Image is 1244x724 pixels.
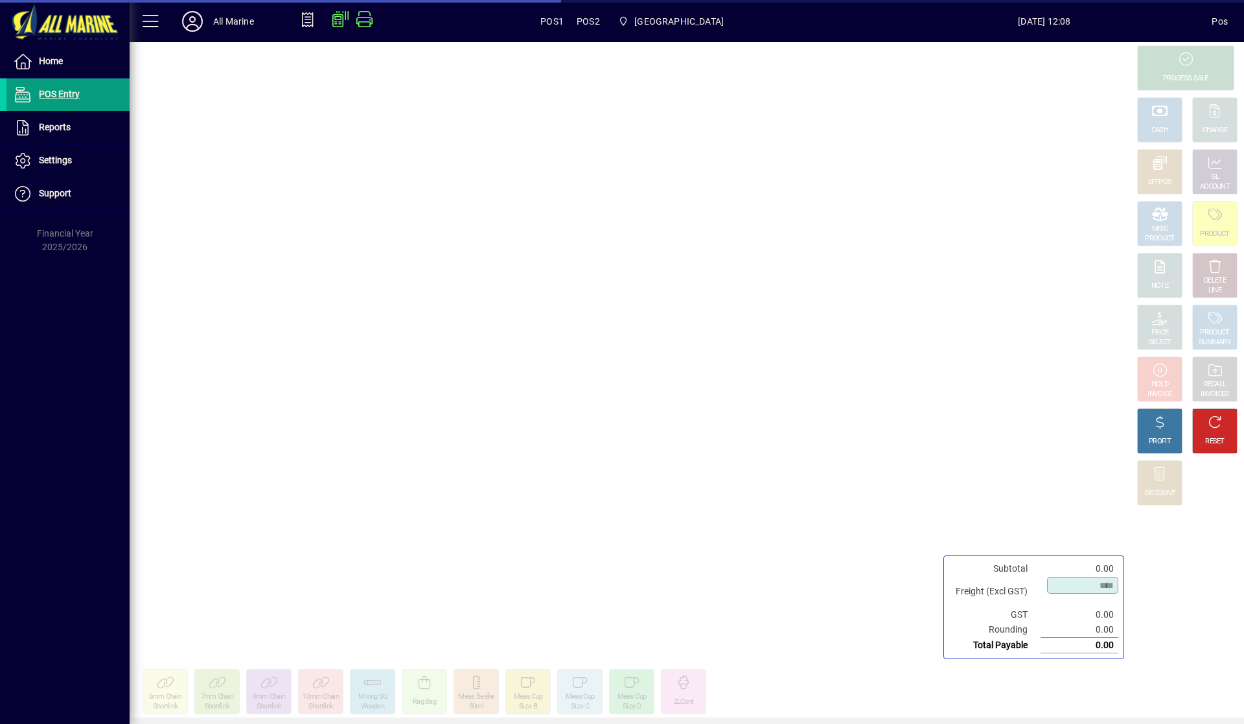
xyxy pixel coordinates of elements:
div: PROCESS SALE [1163,74,1208,84]
div: RESET [1205,437,1225,447]
div: Size D [623,702,641,712]
button: Profile [172,10,213,33]
td: Total Payable [949,638,1041,653]
span: Reports [39,122,71,132]
div: 8mm Chain [253,692,286,702]
div: 2LCont [674,697,694,707]
div: EFTPOS [1148,178,1172,187]
span: [GEOGRAPHIC_DATA] [634,11,724,32]
td: Subtotal [949,561,1041,576]
td: 0.00 [1041,638,1118,653]
div: SELECT [1149,338,1171,347]
a: Support [6,178,130,210]
td: 0.00 [1041,607,1118,622]
div: All Marine [213,11,254,32]
div: PROFIT [1149,437,1171,447]
div: Meas Cup [566,692,594,702]
div: Size C [571,702,589,712]
a: Home [6,45,130,78]
div: Meas Cup [514,692,542,702]
div: MISC [1152,224,1168,234]
td: GST [949,607,1041,622]
div: PRODUCT [1200,328,1229,338]
div: ACCOUNT [1200,182,1230,192]
a: Settings [6,145,130,177]
span: Home [39,56,63,66]
div: INVOICE [1147,390,1171,399]
div: CASH [1151,126,1168,135]
div: 30ml [469,702,483,712]
div: RECALL [1204,380,1227,390]
div: PRODUCT [1200,229,1229,239]
div: LINE [1208,286,1221,296]
div: INVOICES [1201,390,1228,399]
span: POS2 [577,11,600,32]
div: Meas Cup [617,692,646,702]
td: Freight (Excl GST) [949,576,1041,607]
a: Reports [6,111,130,144]
div: CHARGE [1203,126,1228,135]
div: 10mm Chain [303,692,339,702]
div: Meas Beake [458,692,494,702]
div: Mixing Sti [358,692,387,702]
span: [DATE] 12:08 [877,11,1212,32]
td: Rounding [949,622,1041,638]
div: DELETE [1204,276,1226,286]
div: PRICE [1151,328,1169,338]
span: POS Entry [39,89,80,99]
span: Port Road [613,10,729,33]
div: PRODUCT [1145,234,1174,244]
div: DISCOUNT [1144,489,1175,498]
span: Support [39,188,71,198]
div: Pos [1212,11,1228,32]
div: Shortlink [153,702,178,712]
td: 0.00 [1041,622,1118,638]
td: 0.00 [1041,561,1118,576]
div: Shortlink [205,702,230,712]
div: Size B [519,702,537,712]
span: POS1 [540,11,564,32]
div: 7mm Chain [201,692,234,702]
div: HOLD [1151,380,1168,390]
span: Settings [39,155,72,165]
div: NOTE [1151,281,1168,291]
div: SUMMARY [1199,338,1231,347]
div: Shortlink [308,702,334,712]
div: 6mm Chain [149,692,182,702]
div: Shortlink [257,702,282,712]
div: Rag Bag [413,697,436,707]
div: Wooden [361,702,384,712]
div: GL [1211,172,1219,182]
